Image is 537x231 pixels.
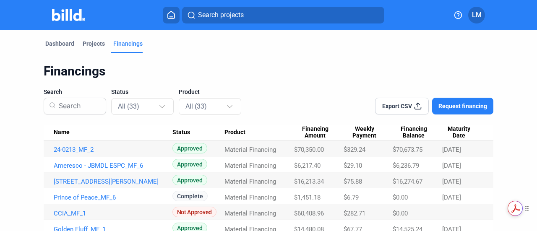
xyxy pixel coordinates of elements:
span: Approved [172,175,207,185]
div: Projects [83,39,105,48]
span: [DATE] [442,146,461,153]
span: $6,236.79 [393,162,419,169]
span: Status [111,88,128,96]
a: 24-0213_MF_2 [54,146,172,153]
button: Request financing [432,98,493,114]
span: Weekly Payment [344,125,385,140]
span: Maturity Date [442,125,476,140]
div: Financing Balance [393,125,442,140]
span: $60,408.96 [294,210,324,217]
div: Weekly Payment [344,125,393,140]
mat-select-trigger: All (33) [185,102,207,110]
span: Name [54,129,70,136]
a: Ameresco - JBMDL ESPC_MF_6 [54,162,172,169]
a: CCIA_MF_1 [54,210,172,217]
span: Material Financing [224,162,276,169]
span: $16,274.67 [393,178,422,185]
span: Approved [172,159,207,169]
span: Status [172,129,190,136]
mat-select-trigger: All (33) [118,102,139,110]
span: Material Financing [224,178,276,185]
span: $70,350.00 [294,146,324,153]
span: $29.10 [344,162,362,169]
span: Search [44,88,62,96]
span: Complete [172,191,208,201]
span: $329.24 [344,146,365,153]
a: Prince of Peace_MF_6 [54,194,172,201]
span: $75.88 [344,178,362,185]
span: $16,213.34 [294,178,324,185]
span: Not Approved [172,207,216,217]
div: Dashboard [45,39,74,48]
span: LM [472,10,482,20]
span: Export CSV [382,102,412,110]
div: Name [54,129,172,136]
span: Material Financing [224,146,276,153]
span: Material Financing [224,194,276,201]
img: Billd Company Logo [52,9,85,21]
div: Maturity Date [442,125,483,140]
span: $0.00 [393,194,408,201]
button: Export CSV [375,98,429,114]
span: $1,451.18 [294,194,321,201]
span: $6,217.40 [294,162,321,169]
span: Material Financing [224,210,276,217]
div: Product [224,129,294,136]
span: Product [179,88,200,96]
span: Approved [172,143,207,153]
span: Financing Balance [393,125,435,140]
span: Product [224,129,245,136]
a: [STREET_ADDRESS][PERSON_NAME] [54,178,172,185]
div: Financing Amount [294,125,344,140]
span: Financing Amount [294,125,336,140]
span: [DATE] [442,194,461,201]
span: Search projects [198,10,244,20]
div: Financings [44,63,493,79]
button: LM [468,7,485,23]
span: [DATE] [442,162,461,169]
span: $6.79 [344,194,359,201]
span: $70,673.75 [393,146,422,153]
span: $282.71 [344,210,365,217]
span: Request financing [438,102,487,110]
div: Status [172,129,225,136]
div: Financings [113,39,143,48]
span: [DATE] [442,178,461,185]
button: Search projects [182,7,384,23]
span: $0.00 [393,210,408,217]
input: Search [55,95,101,117]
